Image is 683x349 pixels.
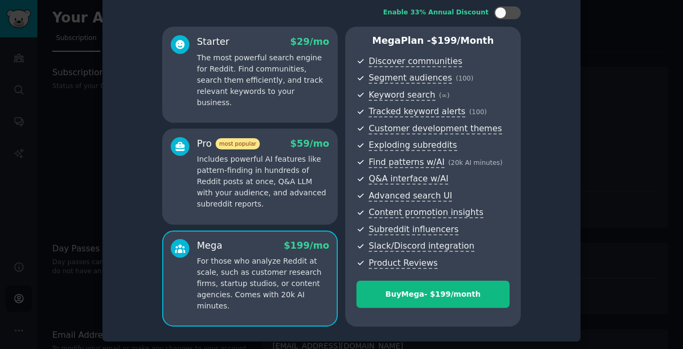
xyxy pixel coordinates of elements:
[369,191,452,202] span: Advanced search UI
[469,108,487,116] span: ( 100 )
[369,90,435,101] span: Keyword search
[197,35,229,49] div: Starter
[369,207,483,218] span: Content promotion insights
[290,138,329,149] span: $ 59 /mo
[369,140,457,151] span: Exploding subreddits
[284,240,329,251] span: $ 199 /mo
[369,73,452,84] span: Segment audiences
[369,56,462,67] span: Discover communities
[383,8,489,18] div: Enable 33% Annual Discount
[448,159,503,166] span: ( 20k AI minutes )
[439,92,450,99] span: ( ∞ )
[369,241,474,252] span: Slack/Discord integration
[197,154,329,210] p: Includes powerful AI features like pattern-finding in hundreds of Reddit posts at once, Q&A LLM w...
[369,157,444,168] span: Find patterns w/AI
[216,138,260,149] span: most popular
[369,173,448,185] span: Q&A interface w/AI
[369,123,502,134] span: Customer development themes
[369,106,465,117] span: Tracked keyword alerts
[431,35,494,46] span: $ 199 /month
[290,36,329,47] span: $ 29 /mo
[357,289,509,300] div: Buy Mega - $ 199 /month
[369,224,458,235] span: Subreddit influencers
[369,258,438,269] span: Product Reviews
[197,239,223,252] div: Mega
[356,281,510,308] button: BuyMega- $199/month
[197,137,260,150] div: Pro
[197,52,329,108] p: The most powerful search engine for Reddit. Find communities, search them efficiently, and track ...
[197,256,329,312] p: For those who analyze Reddit at scale, such as customer research firms, startup studios, or conte...
[456,75,473,82] span: ( 100 )
[356,34,510,47] p: Mega Plan -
